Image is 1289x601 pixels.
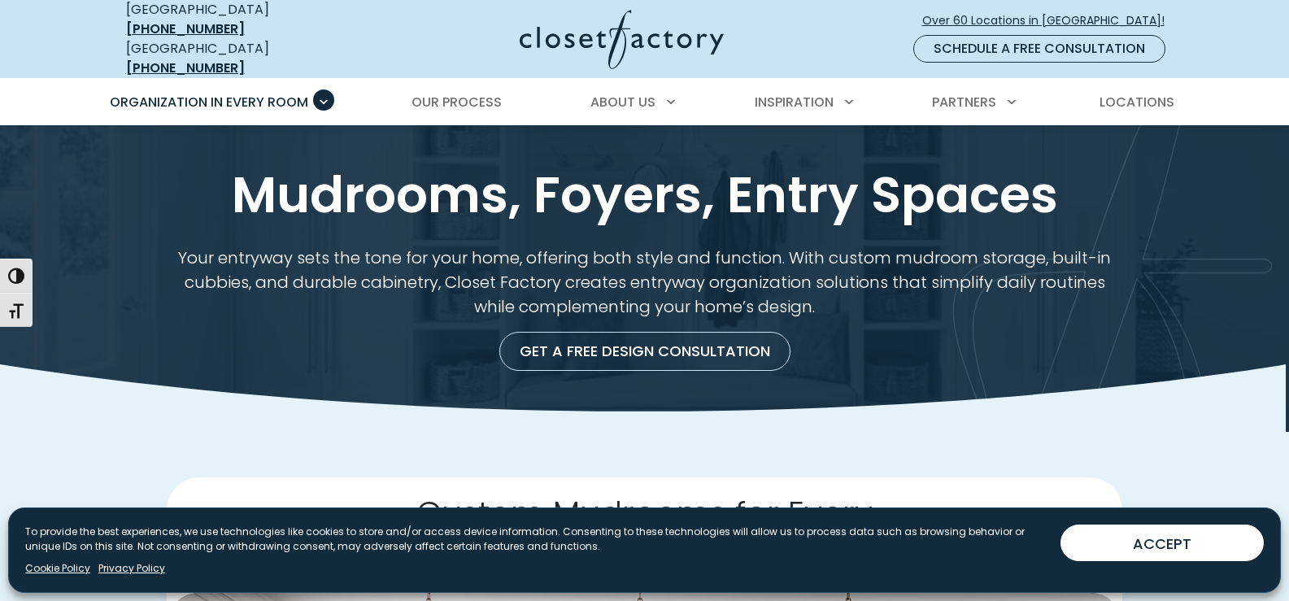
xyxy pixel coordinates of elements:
div: [GEOGRAPHIC_DATA] [126,39,362,78]
a: Privacy Policy [98,561,165,576]
p: To provide the best experiences, we use technologies like cookies to store and/or access device i... [25,525,1047,554]
p: Your entryway sets the tone for your home, offering both style and function. With custom mudroom ... [167,246,1122,319]
a: [PHONE_NUMBER] [126,20,245,38]
a: Schedule a Free Consultation [913,35,1165,63]
span: Partners [932,93,996,111]
span: Inspiration [755,93,834,111]
span: Over 60 Locations in [GEOGRAPHIC_DATA]! [922,12,1178,29]
nav: Primary Menu [98,80,1191,125]
span: Our Process [412,93,502,111]
a: Get a Free Design Consultation [499,332,790,371]
a: [PHONE_NUMBER] [126,59,245,77]
span: About Us [590,93,655,111]
a: Cookie Policy [25,561,90,576]
span: Locations [1100,93,1174,111]
h1: Mudrooms, Foyers, Entry Spaces [123,164,1167,226]
img: Closet Factory Logo [520,10,724,69]
span: Custom Mudrooms for Every [416,490,873,536]
a: Over 60 Locations in [GEOGRAPHIC_DATA]! [921,7,1178,35]
button: ACCEPT [1060,525,1264,561]
span: Organization in Every Room [110,93,308,111]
